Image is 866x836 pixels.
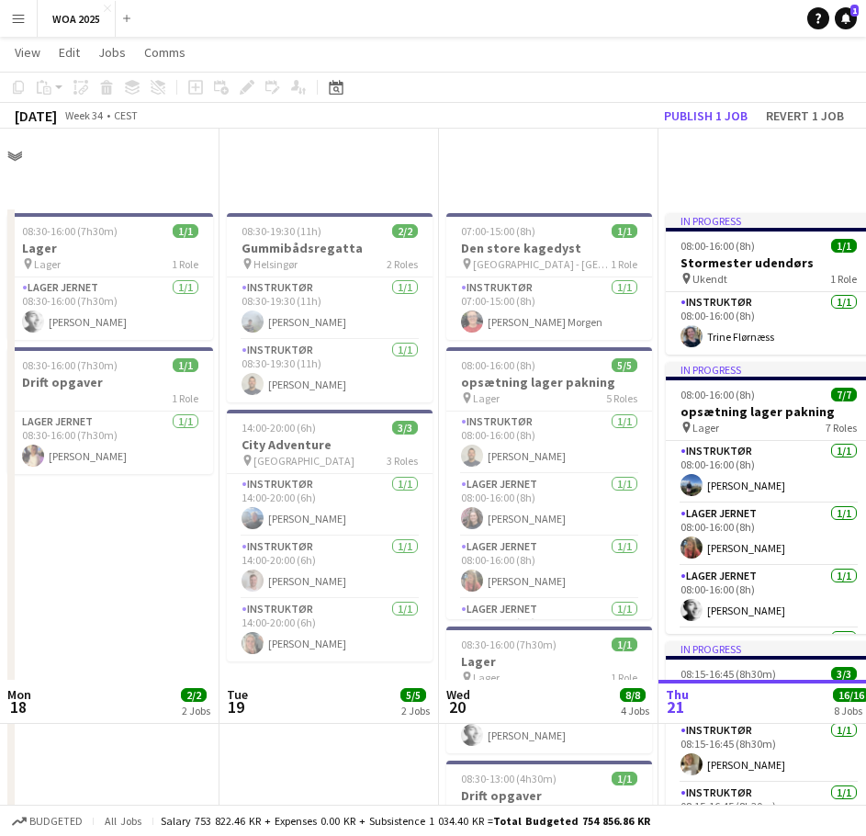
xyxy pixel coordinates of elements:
[831,667,857,681] span: 3/3
[227,537,433,599] app-card-role: Instruktør1/114:00-20:00 (6h)[PERSON_NAME]
[61,108,107,122] span: Week 34
[387,454,418,468] span: 3 Roles
[227,213,433,402] app-job-card: 08:30-19:30 (11h)2/2Gummibådsregatta Helsingør2 RolesInstruktør1/108:30-19:30 (11h)[PERSON_NAME]I...
[227,410,433,661] div: 14:00-20:00 (6h)3/3City Adventure [GEOGRAPHIC_DATA]3 RolesInstruktør1/114:00-20:00 (6h)[PERSON_NA...
[446,599,652,661] app-card-role: Lager Jernet1/108:00-16:00 (8h)
[680,667,776,681] span: 08:15-16:45 (8h30m)
[144,44,186,61] span: Comms
[22,224,118,238] span: 08:30-16:00 (7h30m)
[663,696,689,717] span: 21
[446,412,652,474] app-card-role: Instruktør1/108:00-16:00 (8h)[PERSON_NAME]
[181,688,207,702] span: 2/2
[826,421,857,435] span: 7 Roles
[7,213,213,340] app-job-card: 08:30-16:00 (7h30m)1/1Lager Lager1 RoleLager Jernet1/108:30-16:00 (7h30m)[PERSON_NAME]
[137,40,193,64] a: Comms
[227,277,433,340] app-card-role: Instruktør1/108:30-19:30 (11h)[PERSON_NAME]
[831,388,857,401] span: 7/7
[831,239,857,253] span: 1/1
[387,257,418,271] span: 2 Roles
[7,374,213,390] h3: Drift opgaver
[253,454,354,468] span: [GEOGRAPHIC_DATA]
[461,638,557,651] span: 08:30-16:00 (7h30m)
[224,696,248,717] span: 19
[446,653,652,670] h3: Lager
[461,358,535,372] span: 08:00-16:00 (8h)
[692,421,719,435] span: Lager
[680,388,755,401] span: 08:00-16:00 (8h)
[461,224,535,238] span: 07:00-15:00 (8h)
[172,391,198,405] span: 1 Role
[657,104,755,128] button: Publish 1 job
[15,107,57,125] div: [DATE]
[227,474,433,537] app-card-role: Instruktør1/114:00-20:00 (6h)[PERSON_NAME]
[612,638,637,651] span: 1/1
[446,277,652,340] app-card-role: Instruktør1/107:00-15:00 (8h)[PERSON_NAME] Morgen
[227,340,433,402] app-card-role: Instruktør1/108:30-19:30 (11h)[PERSON_NAME]
[666,686,689,703] span: Thu
[692,272,727,286] span: Ukendt
[446,374,652,390] h3: opsætning lager pakning
[9,811,85,831] button: Budgeted
[173,224,198,238] span: 1/1
[606,391,637,405] span: 5 Roles
[473,391,500,405] span: Lager
[446,474,652,537] app-card-role: Lager Jernet1/108:00-16:00 (8h)[PERSON_NAME]
[446,537,652,599] app-card-role: Lager Jernet1/108:00-16:00 (8h)[PERSON_NAME]
[401,704,430,717] div: 2 Jobs
[446,627,652,753] app-job-card: 08:30-16:00 (7h30m)1/1Lager Lager1 RoleLager Jernet1/108:30-16:00 (7h30m)[PERSON_NAME]
[446,686,470,703] span: Wed
[38,1,116,37] button: WOA 2025
[612,224,637,238] span: 1/1
[620,688,646,702] span: 8/8
[392,224,418,238] span: 2/2
[7,40,48,64] a: View
[51,40,87,64] a: Edit
[611,257,637,271] span: 1 Role
[473,671,500,684] span: Lager
[22,358,118,372] span: 08:30-16:00 (7h30m)
[680,239,755,253] span: 08:00-16:00 (8h)
[227,240,433,256] h3: Gummibådsregatta
[446,213,652,340] app-job-card: 07:00-15:00 (8h)1/1Den store kagedyst [GEOGRAPHIC_DATA] - [GEOGRAPHIC_DATA]1 RoleInstruktør1/107:...
[242,421,316,435] span: 14:00-20:00 (6h)
[253,257,298,271] span: Helsingør
[621,704,649,717] div: 4 Jobs
[493,814,650,828] span: Total Budgeted 754 856.86 KR
[98,44,126,61] span: Jobs
[446,787,652,804] h3: Drift opgaver
[29,815,83,828] span: Budgeted
[7,686,31,703] span: Mon
[446,347,652,619] app-job-card: 08:00-16:00 (8h)5/5opsætning lager pakning Lager5 RolesInstruktør1/108:00-16:00 (8h)[PERSON_NAME]...
[227,599,433,661] app-card-role: Instruktør1/114:00-20:00 (6h)[PERSON_NAME]
[611,671,637,684] span: 1 Role
[835,7,857,29] a: 1
[114,108,138,122] div: CEST
[612,358,637,372] span: 5/5
[172,257,198,271] span: 1 Role
[34,257,61,271] span: Lager
[227,686,248,703] span: Tue
[7,277,213,340] app-card-role: Lager Jernet1/108:30-16:00 (7h30m)[PERSON_NAME]
[830,272,857,286] span: 1 Role
[101,814,145,828] span: All jobs
[446,240,652,256] h3: Den store kagedyst
[91,40,133,64] a: Jobs
[15,44,40,61] span: View
[161,814,650,828] div: Salary 753 822.46 KR + Expenses 0.00 KR + Subsistence 1 034.40 KR =
[850,5,859,17] span: 1
[759,104,851,128] button: Revert 1 job
[7,347,213,474] app-job-card: 08:30-16:00 (7h30m)1/1Drift opgaver1 RoleLager Jernet1/108:30-16:00 (7h30m)[PERSON_NAME]
[173,358,198,372] span: 1/1
[612,772,637,785] span: 1/1
[400,688,426,702] span: 5/5
[444,696,470,717] span: 20
[242,224,321,238] span: 08:30-19:30 (11h)
[7,412,213,474] app-card-role: Lager Jernet1/108:30-16:00 (7h30m)[PERSON_NAME]
[7,240,213,256] h3: Lager
[473,257,611,271] span: [GEOGRAPHIC_DATA] - [GEOGRAPHIC_DATA]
